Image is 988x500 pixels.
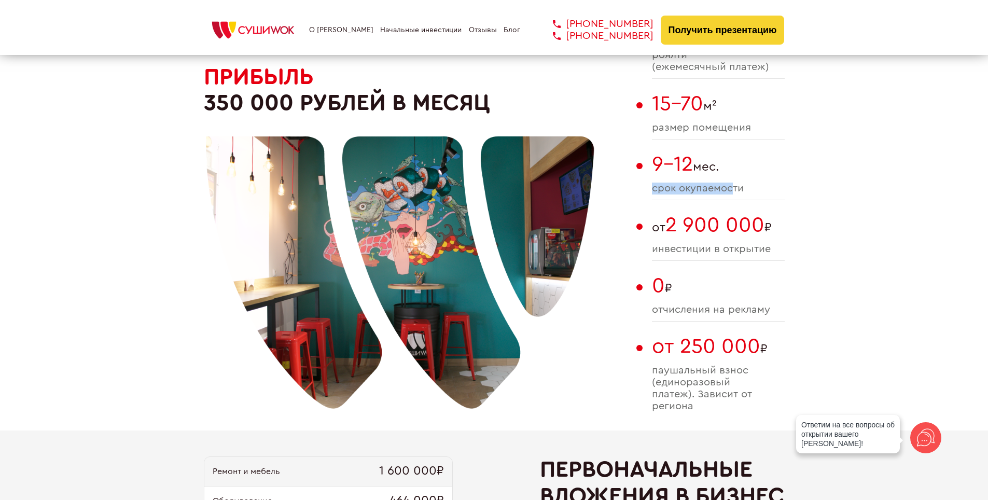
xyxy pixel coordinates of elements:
[661,16,785,45] button: Получить презентацию
[213,467,280,476] span: Ремонт и мебель
[204,65,314,88] span: Прибыль
[652,243,785,255] span: инвестиции в открытие
[652,365,785,412] span: паушальный взнос (единоразовый платеж). Зависит от региона
[652,49,785,73] span: роялти (ежемесячный платеж)
[652,92,785,116] span: м²
[652,154,693,175] span: 9-12
[652,213,785,237] span: от ₽
[380,26,462,34] a: Начальные инвестиции
[796,415,900,453] div: Ответим на все вопросы об открытии вашего [PERSON_NAME]!
[665,215,764,235] span: 2 900 000
[537,30,653,42] a: [PHONE_NUMBER]
[504,26,520,34] a: Блог
[204,64,631,116] h2: 350 000 рублей в месяц
[652,275,665,296] span: 0
[652,183,785,195] span: cрок окупаемости
[537,18,653,30] a: [PHONE_NUMBER]
[204,19,302,41] img: СУШИWOK
[652,335,785,358] span: ₽
[652,274,785,298] span: ₽
[469,26,497,34] a: Отзывы
[652,304,785,316] span: отчисления на рекламу
[309,26,373,34] a: О [PERSON_NAME]
[652,122,785,134] span: размер помещения
[652,336,760,357] span: от 250 000
[652,93,703,114] span: 15-70
[379,464,444,479] span: 1 600 000₽
[652,152,785,176] span: мес.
